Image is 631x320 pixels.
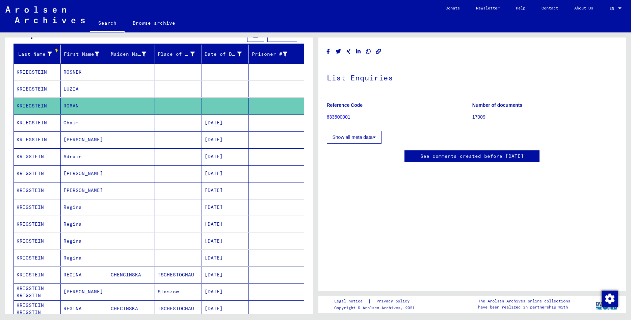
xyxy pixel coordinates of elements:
[14,131,61,148] mat-cell: KRIEGSTEIN
[155,45,202,64] mat-header-cell: Place of Birth
[61,115,108,131] mat-cell: Chaim
[205,51,242,58] div: Date of Birth
[365,47,372,56] button: Share on WhatsApp
[14,199,61,216] mat-cell: KRIGSTEIN
[108,267,155,283] mat-cell: CHENCINSKA
[609,6,617,11] span: EN
[155,284,202,300] mat-cell: Staszow
[202,182,249,199] mat-cell: [DATE]
[472,102,523,108] b: Number of documents
[61,64,108,80] mat-cell: ROSNEK
[61,284,108,300] mat-cell: [PERSON_NAME]
[252,49,295,59] div: Prisoner #
[108,45,155,64] mat-header-cell: Maiden Name
[273,32,291,39] span: Filter
[14,81,61,97] mat-cell: KRIEGSTEIN
[155,300,202,317] mat-cell: TSCHESTOCHAU
[61,233,108,249] mat-cell: Regina
[202,267,249,283] mat-cell: [DATE]
[14,284,61,300] mat-cell: KRIGSTEIN KRIGSTIN
[478,298,570,304] p: The Arolsen Archives online collections
[345,47,352,56] button: Share on Xing
[111,49,155,59] div: Maiden Name
[202,115,249,131] mat-cell: [DATE]
[327,114,350,120] a: 633500001
[14,300,61,317] mat-cell: KRIGSTEIN KRIGSTIN
[61,216,108,232] mat-cell: Regina
[202,216,249,232] mat-cell: [DATE]
[61,199,108,216] mat-cell: Regina
[202,45,249,64] mat-header-cell: Date of Birth
[202,250,249,266] mat-cell: [DATE]
[63,51,99,58] div: First Name
[61,267,108,283] mat-cell: REGINA
[14,98,61,114] mat-cell: KRIEGSTEIN
[420,153,524,160] a: See comments created before [DATE]
[158,49,203,59] div: Place of Birth
[61,250,108,266] mat-cell: Regina
[371,298,418,305] a: Privacy policy
[63,49,107,59] div: First Name
[202,165,249,182] mat-cell: [DATE]
[335,47,342,56] button: Share on Twitter
[17,51,52,58] div: Last Name
[61,165,108,182] mat-cell: [PERSON_NAME]
[111,51,146,58] div: Maiden Name
[327,131,382,144] button: Show all meta data
[155,267,202,283] mat-cell: TSCHESTOCHAU
[17,49,60,59] div: Last Name
[61,98,108,114] mat-cell: ROMAN
[334,305,418,311] p: Copyright © Arolsen Archives, 2021
[5,6,85,23] img: Arolsen_neg.svg
[334,298,368,305] a: Legal notice
[478,304,570,310] p: have been realized in partnership with
[158,51,195,58] div: Place of Birth
[202,131,249,148] mat-cell: [DATE]
[205,49,250,59] div: Date of Birth
[601,290,617,306] div: Change consent
[472,114,617,121] p: 17009
[61,45,108,64] mat-header-cell: First Name
[61,300,108,317] mat-cell: REGINA
[355,47,362,56] button: Share on LinkedIn
[129,32,168,39] span: records found
[202,233,249,249] mat-cell: [DATE]
[90,15,125,32] a: Search
[594,296,620,313] img: yv_logo.png
[14,115,61,131] mat-cell: KRIEGSTEIN
[61,182,108,199] mat-cell: [PERSON_NAME]
[14,148,61,165] mat-cell: KRIGSTEIN
[252,51,287,58] div: Prisoner #
[14,216,61,232] mat-cell: KRIGSTEIN
[108,300,155,317] mat-cell: CHECINSKA
[375,47,382,56] button: Copy link
[14,250,61,266] mat-cell: KRIGSTEIN
[14,45,61,64] mat-header-cell: Last Name
[61,81,108,97] mat-cell: LUZIA
[61,148,108,165] mat-cell: Adrain
[602,291,618,307] img: Change consent
[202,148,249,165] mat-cell: [DATE]
[327,102,363,108] b: Reference Code
[325,47,332,56] button: Share on Facebook
[125,15,183,31] a: Browse archive
[327,62,618,92] h1: List Enquiries
[14,182,61,199] mat-cell: KRIGSTEIN
[334,298,418,305] div: |
[249,45,304,64] mat-header-cell: Prisoner #
[202,300,249,317] mat-cell: [DATE]
[202,199,249,216] mat-cell: [DATE]
[123,32,129,39] span: 76
[14,165,61,182] mat-cell: KRIGSTEIN
[202,284,249,300] mat-cell: [DATE]
[61,131,108,148] mat-cell: [PERSON_NAME]
[14,267,61,283] mat-cell: KRIGSTEIN
[14,233,61,249] mat-cell: KRIGSTEIN
[14,64,61,80] mat-cell: KRIEGSTEIN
